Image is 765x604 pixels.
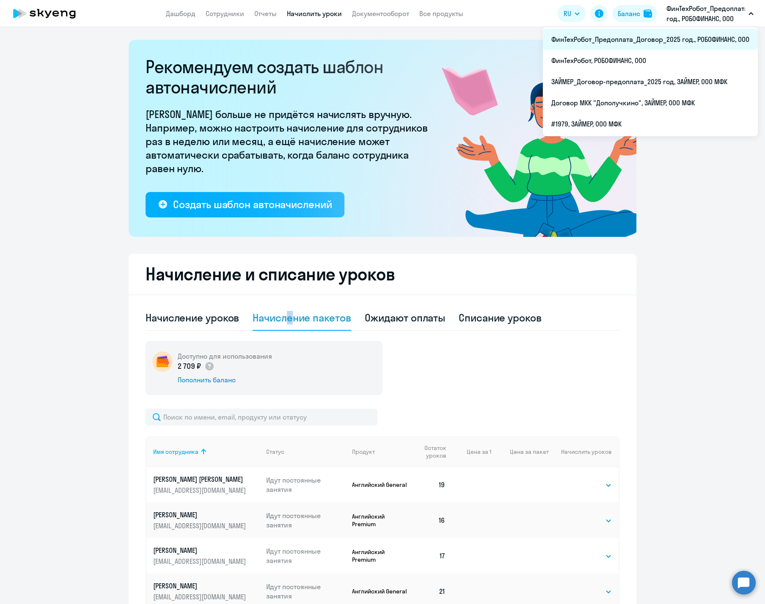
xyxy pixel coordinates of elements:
p: [PERSON_NAME] [153,546,248,555]
div: Продукт [352,448,409,456]
a: Начислить уроки [287,9,342,18]
td: 19 [409,467,452,502]
p: Идут постоянные занятия [266,475,346,494]
div: Остаток уроков [416,444,452,459]
a: [PERSON_NAME][EMAIL_ADDRESS][DOMAIN_NAME] [153,510,259,530]
input: Поиск по имени, email, продукту или статусу [146,409,377,426]
a: [PERSON_NAME][EMAIL_ADDRESS][DOMAIN_NAME] [153,546,259,566]
div: Баланс [618,8,640,19]
span: RU [564,8,571,19]
p: Идут постоянные занятия [266,546,346,565]
button: ФинТехРобот_Предоплата_Договор_2025 год., РОБОФИНАНС, ООО [662,3,758,24]
p: [PERSON_NAME] [153,510,248,519]
h2: Рекомендуем создать шаблон автоначислений [146,57,433,97]
button: RU [558,5,586,22]
h2: Начисление и списание уроков [146,264,619,284]
div: Создать шаблон автоначислений [173,198,332,211]
p: 2 709 ₽ [178,361,215,372]
div: Списание уроков [459,311,542,324]
p: Английский Premium [352,548,409,563]
p: [EMAIL_ADDRESS][DOMAIN_NAME] [153,592,248,601]
a: Дашборд [166,9,195,18]
p: Английский General [352,481,409,489]
a: Документооборот [352,9,409,18]
a: [PERSON_NAME] [PERSON_NAME][EMAIL_ADDRESS][DOMAIN_NAME] [153,475,259,495]
ul: RU [543,27,758,136]
th: Цена за 1 [452,437,491,467]
a: Отчеты [254,9,277,18]
p: [EMAIL_ADDRESS][DOMAIN_NAME] [153,521,248,530]
div: Начисление уроков [146,311,239,324]
p: [PERSON_NAME] [153,581,248,590]
div: Имя сотрудника [153,448,198,456]
div: Имя сотрудника [153,448,259,456]
p: [EMAIL_ADDRESS][DOMAIN_NAME] [153,486,248,495]
img: balance [644,9,652,18]
p: [PERSON_NAME] больше не придётся начислять вручную. Например, можно настроить начисление для сотр... [146,107,433,175]
span: Остаток уроков [416,444,446,459]
td: 17 [409,538,452,574]
p: [PERSON_NAME] [PERSON_NAME] [153,475,248,484]
div: Пополнить баланс [178,375,272,384]
td: 16 [409,502,452,538]
div: Статус [266,448,284,456]
p: Идут постоянные занятия [266,582,346,601]
th: Начислить уроков [549,437,619,467]
p: [EMAIL_ADDRESS][DOMAIN_NAME] [153,557,248,566]
div: Продукт [352,448,375,456]
p: Идут постоянные занятия [266,511,346,530]
h5: Доступно для использования [178,351,272,361]
div: Начисление пакетов [253,311,351,324]
p: ФинТехРобот_Предоплата_Договор_2025 год., РОБОФИНАНС, ООО [666,3,745,24]
p: Английский General [352,588,409,595]
button: Создать шаблон автоначислений [146,192,344,217]
a: [PERSON_NAME][EMAIL_ADDRESS][DOMAIN_NAME] [153,581,259,601]
a: Все продукты [419,9,463,18]
th: Цена за пакет [491,437,549,467]
div: Статус [266,448,346,456]
div: Ожидают оплаты [365,311,446,324]
img: wallet-circle.png [152,351,173,372]
p: Английский Premium [352,513,409,528]
button: Балансbalance [613,5,657,22]
a: Сотрудники [206,9,244,18]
